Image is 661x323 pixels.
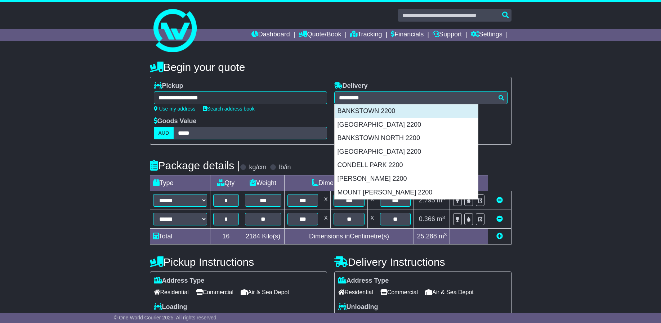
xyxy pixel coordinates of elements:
label: lb/in [279,163,291,171]
td: x [367,191,377,210]
h4: Delivery Instructions [334,256,512,268]
td: x [321,191,331,210]
span: 25.288 [417,233,437,240]
label: Loading [154,303,187,311]
div: [PERSON_NAME] 2200 [335,172,478,186]
sup: 3 [444,232,447,237]
td: x [367,210,377,229]
sup: 3 [442,196,445,201]
td: Total [150,229,210,245]
a: Quote/Book [299,29,341,41]
div: CONDELL PARK 2200 [335,158,478,172]
a: Support [433,29,462,41]
td: Type [150,175,210,191]
span: m [439,233,447,240]
a: Search address book [203,106,255,112]
label: Pickup [154,82,183,90]
span: Residential [338,287,373,298]
td: x [321,210,331,229]
label: Unloading [338,303,378,311]
h4: Begin your quote [150,61,512,73]
sup: 3 [442,215,445,220]
td: Qty [210,175,242,191]
span: 2.795 [419,197,435,204]
a: Tracking [350,29,382,41]
a: Remove this item [496,215,503,223]
a: Remove this item [496,197,503,204]
h4: Package details | [150,160,240,171]
a: Add new item [496,233,503,240]
span: Air & Sea Depot [425,287,474,298]
div: MOUNT [PERSON_NAME] 2200 [335,186,478,199]
label: AUD [154,127,174,139]
label: Goods Value [154,117,197,125]
span: Air & Sea Depot [241,287,289,298]
h4: Pickup Instructions [150,256,327,268]
span: m [437,197,445,204]
span: 0.366 [419,215,435,223]
span: Commercial [196,287,233,298]
td: Weight [242,175,284,191]
a: Settings [471,29,503,41]
td: 16 [210,229,242,245]
label: kg/cm [249,163,266,171]
span: Residential [154,287,189,298]
td: Kilo(s) [242,229,284,245]
span: Commercial [380,287,418,298]
span: 2184 [246,233,260,240]
div: BANKSTOWN NORTH 2200 [335,131,478,145]
div: BANKSTOWN 2200 [335,104,478,118]
label: Address Type [154,277,205,285]
span: m [437,215,445,223]
a: Dashboard [251,29,290,41]
label: Delivery [334,82,368,90]
label: Address Type [338,277,389,285]
td: Dimensions in Centimetre(s) [284,229,414,245]
a: Use my address [154,106,196,112]
div: [GEOGRAPHIC_DATA] 2200 [335,118,478,132]
td: Dimensions (L x W x H) [284,175,414,191]
span: © One World Courier 2025. All rights reserved. [114,315,218,320]
a: Financials [391,29,424,41]
div: [GEOGRAPHIC_DATA] 2200 [335,145,478,159]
